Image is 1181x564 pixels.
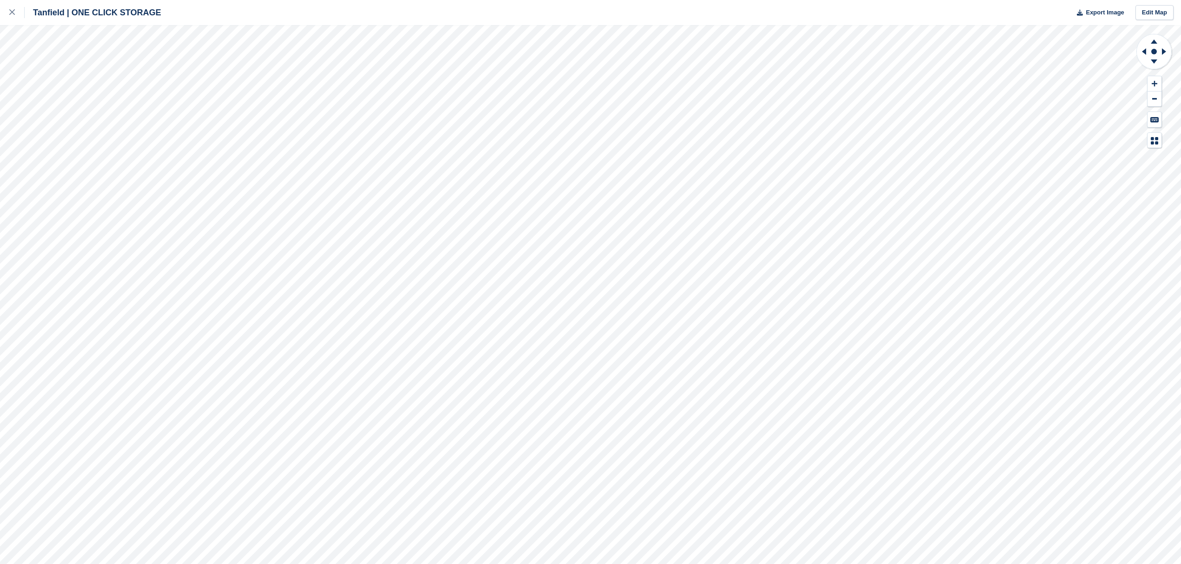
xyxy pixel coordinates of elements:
button: Zoom In [1148,76,1161,92]
div: Tanfield | ONE CLICK STORAGE [25,7,161,18]
button: Export Image [1071,5,1124,20]
button: Zoom Out [1148,92,1161,107]
button: Keyboard Shortcuts [1148,112,1161,127]
span: Export Image [1086,8,1124,17]
a: Edit Map [1135,5,1174,20]
button: Map Legend [1148,133,1161,148]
